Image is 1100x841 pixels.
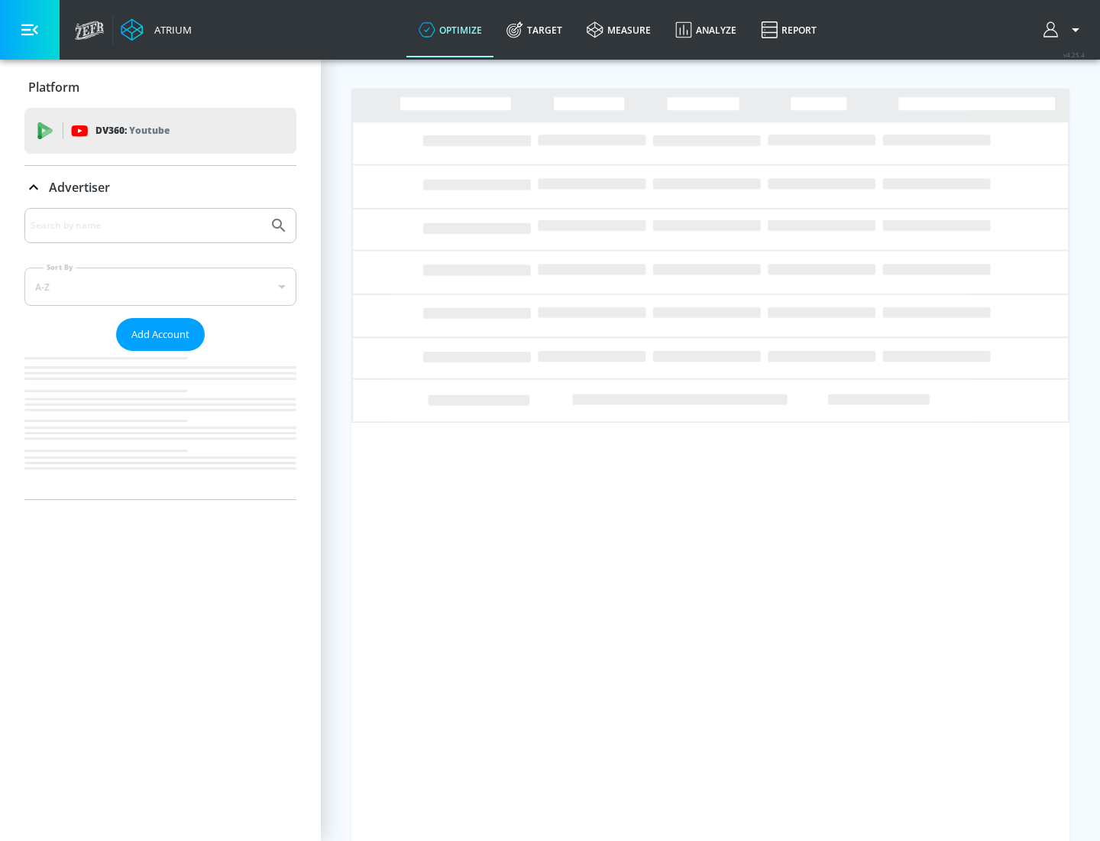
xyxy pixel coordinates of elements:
a: Analyze [663,2,749,57]
p: Advertiser [49,179,110,196]
span: v 4.25.4 [1063,50,1085,59]
label: Sort By [44,262,76,272]
p: DV360: [95,122,170,139]
div: Platform [24,66,296,109]
div: A-Z [24,268,296,306]
a: measure [574,2,663,57]
p: Platform [28,79,79,96]
span: Add Account [131,326,189,343]
a: optimize [406,2,494,57]
input: Search by name [31,216,262,235]
div: DV360: Youtube [24,108,296,154]
a: Atrium [121,18,192,41]
nav: list of Advertiser [24,351,296,499]
div: Advertiser [24,166,296,209]
button: Add Account [116,318,205,351]
div: Advertiser [24,208,296,499]
a: Target [494,2,574,57]
p: Youtube [129,122,170,138]
a: Report [749,2,829,57]
div: Atrium [148,23,192,37]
